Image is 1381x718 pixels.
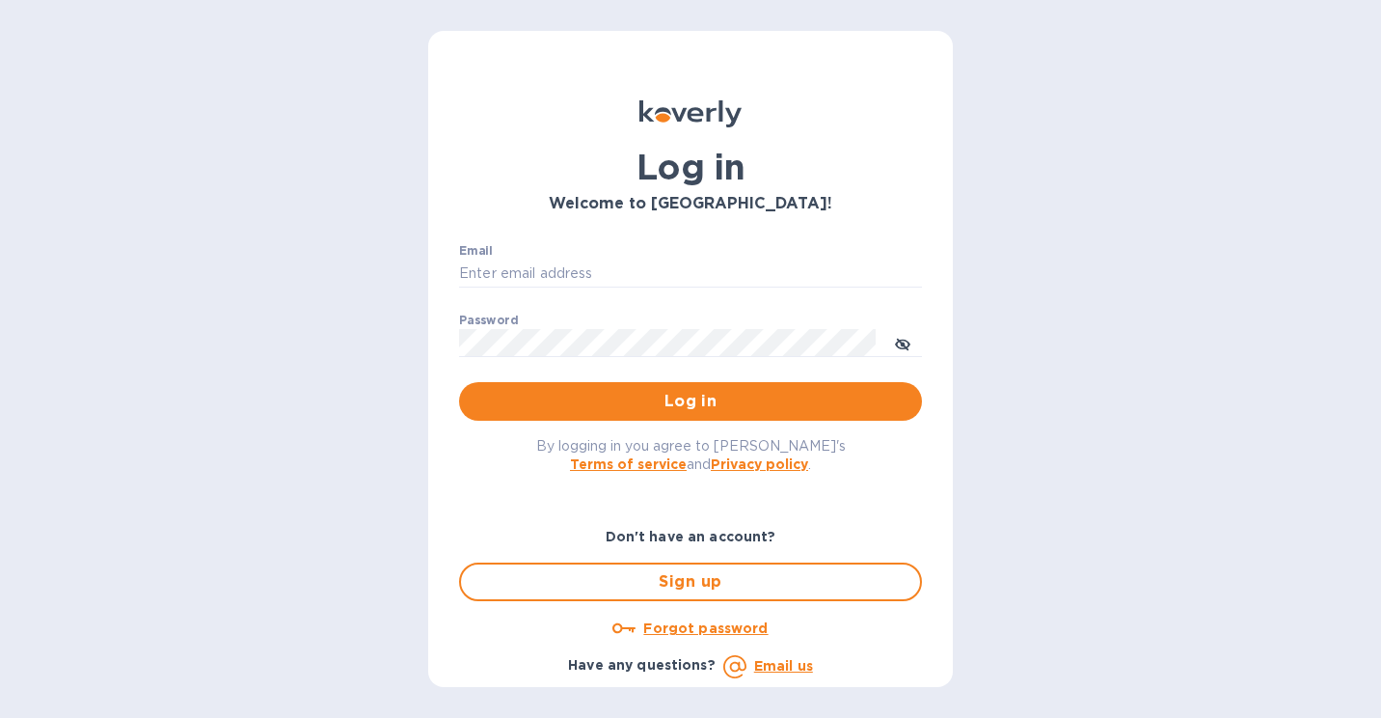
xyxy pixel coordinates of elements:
[754,658,813,674] a: Email us
[711,456,808,472] a: Privacy policy
[459,563,922,601] button: Sign up
[570,456,687,472] a: Terms of service
[639,100,742,127] img: Koverly
[568,657,716,673] b: Have any questions?
[459,382,922,421] button: Log in
[476,570,905,594] span: Sign up
[643,621,768,636] u: Forgot password
[459,147,922,187] h1: Log in
[606,529,776,544] b: Don't have an account?
[474,390,907,413] span: Log in
[459,195,922,213] h3: Welcome to [GEOGRAPHIC_DATA]!
[459,245,493,257] label: Email
[459,315,518,326] label: Password
[536,438,846,472] span: By logging in you agree to [PERSON_NAME]'s and .
[459,260,922,289] input: Enter email address
[883,323,922,362] button: toggle password visibility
